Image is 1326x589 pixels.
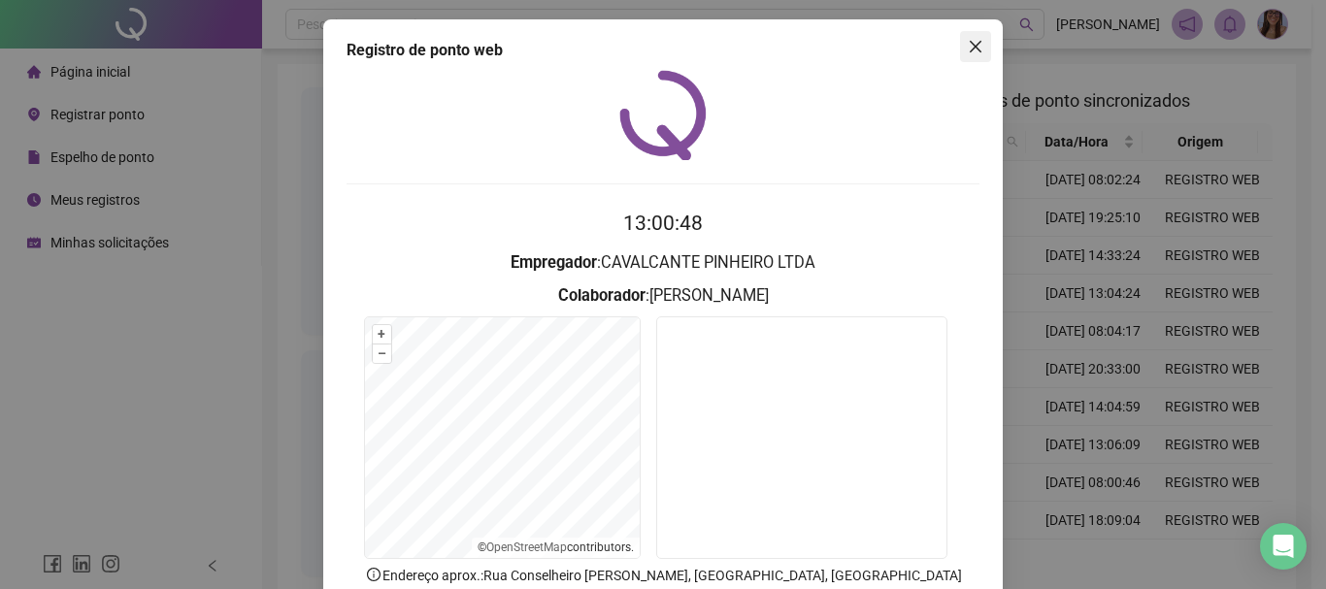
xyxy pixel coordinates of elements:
[619,70,707,160] img: QRPoint
[960,31,991,62] button: Close
[347,250,979,276] h3: : CAVALCANTE PINHEIRO LTDA
[347,39,979,62] div: Registro de ponto web
[511,253,597,272] strong: Empregador
[347,565,979,586] p: Endereço aprox. : Rua Conselheiro [PERSON_NAME], [GEOGRAPHIC_DATA], [GEOGRAPHIC_DATA]
[478,540,634,554] li: © contributors.
[373,325,391,344] button: +
[623,212,703,235] time: 13:00:48
[486,540,567,554] a: OpenStreetMap
[373,344,391,363] button: –
[968,39,983,54] span: close
[558,286,646,305] strong: Colaborador
[347,283,979,309] h3: : [PERSON_NAME]
[1260,523,1307,570] div: Open Intercom Messenger
[365,566,382,583] span: info-circle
